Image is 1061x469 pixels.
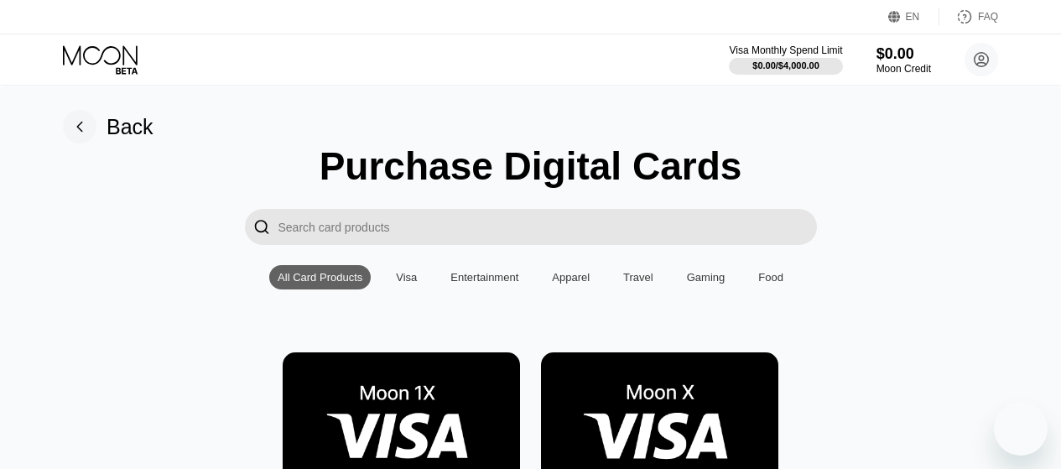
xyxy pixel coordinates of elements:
[278,209,817,245] input: Search card products
[876,63,931,75] div: Moon Credit
[63,110,153,143] div: Back
[888,8,939,25] div: EN
[876,45,931,75] div: $0.00Moon Credit
[245,209,278,245] div: 
[906,11,920,23] div: EN
[320,143,742,189] div: Purchase Digital Cards
[752,60,819,70] div: $0.00 / $4,000.00
[758,271,783,284] div: Food
[994,402,1048,456] iframe: Button to launch messaging window
[876,45,931,63] div: $0.00
[253,217,270,237] div: 
[978,11,998,23] div: FAQ
[544,265,598,289] div: Apparel
[107,115,153,139] div: Back
[729,44,842,56] div: Visa Monthly Spend Limit
[396,271,417,284] div: Visa
[552,271,590,284] div: Apparel
[269,265,371,289] div: All Card Products
[939,8,998,25] div: FAQ
[278,271,362,284] div: All Card Products
[750,265,792,289] div: Food
[687,271,726,284] div: Gaming
[450,271,518,284] div: Entertainment
[387,265,425,289] div: Visa
[729,44,842,75] div: Visa Monthly Spend Limit$0.00/$4,000.00
[442,265,527,289] div: Entertainment
[679,265,734,289] div: Gaming
[615,265,662,289] div: Travel
[623,271,653,284] div: Travel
